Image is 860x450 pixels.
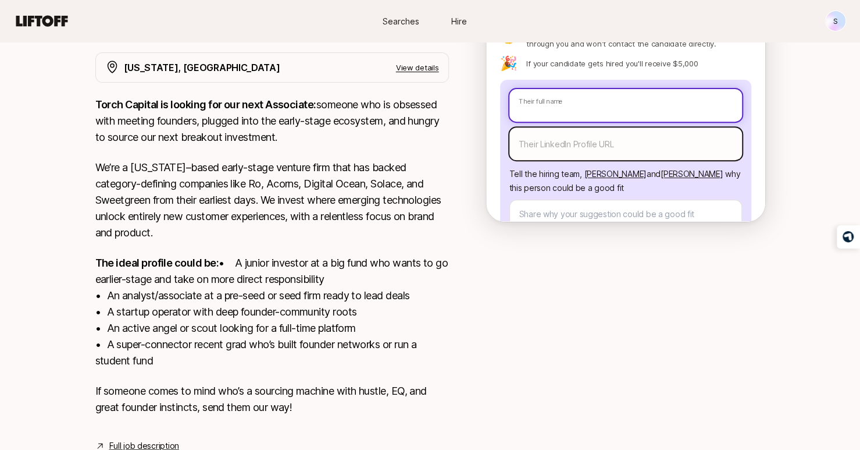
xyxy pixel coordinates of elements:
p: If someone comes to mind who’s a sourcing machine with hustle, EQ, and great founder instincts, s... [95,383,449,416]
p: [US_STATE], [GEOGRAPHIC_DATA] [124,60,280,75]
p: View details [396,62,439,73]
p: We’re a [US_STATE]–based early-stage venture firm that has backed category-defining companies lik... [95,160,449,241]
span: Hire [451,15,467,27]
p: • A junior investor at a big fund who wants to go earlier-stage and take on more direct responsib... [95,255,449,369]
strong: Torch Capital is looking for our next Associate: [95,98,316,111]
p: S [833,14,838,28]
p: 🤝 [500,31,518,45]
p: Tell the hiring team, why this person could be a good fit [509,167,742,195]
span: [PERSON_NAME] [584,169,646,179]
strong: The ideal profile could be: [95,257,219,269]
p: 🎉 [500,56,518,70]
p: If your candidate gets hired you'll receive $5,000 [526,58,698,69]
span: and [647,169,723,179]
p: someone who is obsessed with meeting founders, plugged into the early-stage ecosystem, and hungry... [95,97,449,146]
a: Searches [372,10,430,32]
span: [PERSON_NAME] [661,169,723,179]
button: S [825,10,846,31]
a: Hire [430,10,488,32]
span: Searches [383,15,419,27]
